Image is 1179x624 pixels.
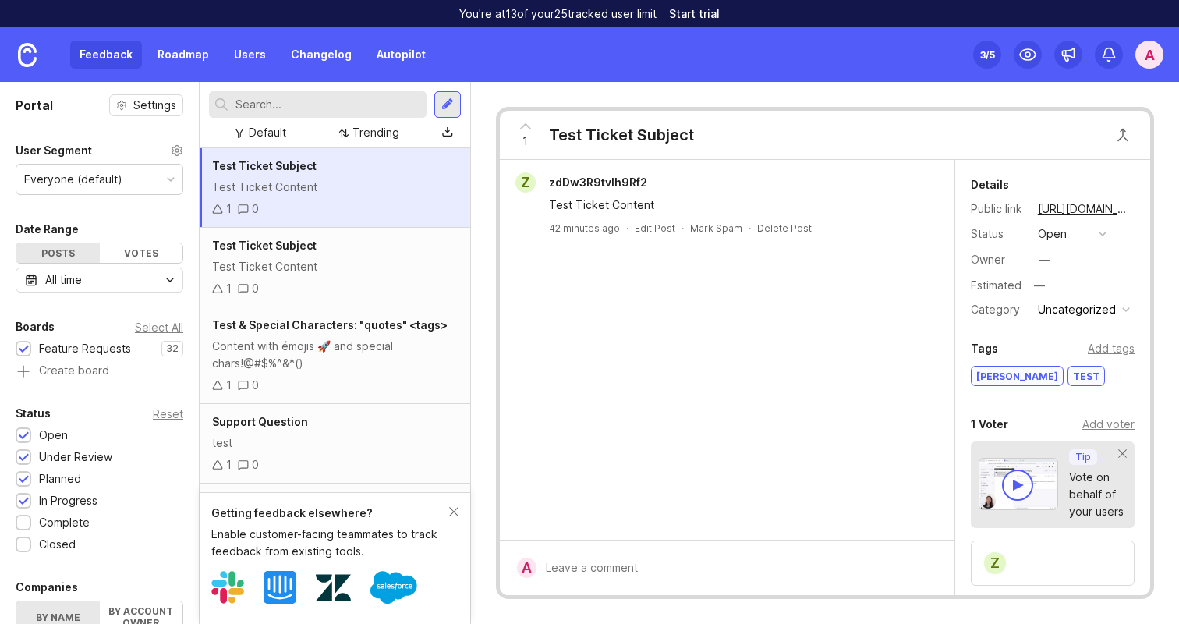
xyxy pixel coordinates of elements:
div: z [982,551,1007,576]
div: Owner [971,251,1025,268]
div: Edit Post [635,222,675,235]
div: test [212,434,458,452]
div: Add voter [1082,416,1135,433]
a: Create board [16,365,183,379]
button: Close button [1107,119,1138,151]
div: 0 [252,280,259,297]
div: Trending [352,124,399,141]
div: Feature Requests [39,340,131,357]
input: Search... [235,96,420,113]
div: Under Review [39,448,112,466]
div: All time [45,271,82,289]
span: Settings [133,97,176,113]
div: Content with émojis 🚀 and special chars!@#$%^&*() [212,338,458,372]
div: Open [39,427,68,444]
img: Canny Home [18,43,37,67]
a: zzdDw3R9tvIh9Rf2 [506,172,660,193]
div: Enable customer-facing teammates to track feedback from existing tools. [211,526,449,560]
p: You're at 13 of your 25 tracked user limit [459,6,657,22]
div: 1 [226,456,232,473]
img: Intercom logo [264,571,296,604]
a: Test & Special Characters: "quotes" <tags>Content with émojis 🚀 and special chars!@#$%^&*()10 [200,307,470,404]
div: Date Range [16,220,79,239]
div: Select All [135,323,183,331]
svg: toggle icon [158,274,182,286]
div: Companies [16,578,78,597]
div: Test Ticket Subject [549,124,694,146]
div: · [749,222,751,235]
p: 32 [166,342,179,355]
div: Details [971,175,1009,194]
span: Test Ticket Subject [212,239,317,252]
div: Boards [16,317,55,336]
a: Test Ticket SubjectTest Ticket Content10 [200,228,470,307]
div: Category [971,301,1025,318]
div: Test Ticket Content [549,197,923,214]
div: Estimated [971,280,1021,291]
div: Uncategorized [1038,301,1116,318]
div: · [626,222,628,235]
a: Start trial [669,9,720,19]
span: 42 minutes ago [549,222,620,235]
div: — [1029,275,1050,296]
span: Support Question [212,415,308,428]
img: Slack logo [211,571,244,604]
div: 0 [252,377,259,394]
span: Test & Special Characters: "quotes" <tags> [212,318,448,331]
div: Status [971,225,1025,243]
div: Test Ticket Content [212,179,458,196]
div: a [517,558,536,578]
div: 1 [226,377,232,394]
div: Planned [39,470,81,487]
div: Public link [971,200,1025,218]
span: 1 [522,133,528,150]
button: Mark Spam [690,222,742,235]
div: Reset [153,409,183,418]
a: Autopilot [367,41,435,69]
div: z [515,172,536,193]
div: Votes [100,243,183,263]
div: Everyone (default) [24,171,122,188]
div: — [1039,251,1050,268]
div: 1 Voter [971,415,1008,434]
div: Delete Post [757,222,812,235]
div: 0 [252,456,259,473]
a: Support Questiontest10 [200,404,470,484]
img: Zendesk logo [316,570,351,605]
p: Tip [1075,451,1091,463]
div: 1 [226,200,232,218]
button: 3/5 [973,41,1001,69]
img: video-thumbnail-vote-d41b83416815613422e2ca741bf692cc.jpg [979,458,1058,510]
div: [PERSON_NAME] [972,367,1063,385]
button: a [1135,41,1163,69]
div: Vote on behalf of your users [1069,469,1124,520]
div: Default [249,124,286,141]
a: Roadmap [148,41,218,69]
div: Closed [39,536,76,553]
a: Changelog [281,41,361,69]
div: Test Ticket Content [212,258,458,275]
a: [URL][DOMAIN_NAME] [1033,199,1135,219]
div: test [1068,367,1104,385]
a: Test Ticket SubjectTest Ticket Content10 [200,148,470,228]
a: Feature Requesttest10 [200,484,470,563]
img: Salesforce logo [370,564,417,611]
div: Getting feedback elsewhere? [211,505,449,522]
span: Test Ticket Subject [212,159,317,172]
div: 3 /5 [980,44,995,66]
div: 0 [252,200,259,218]
div: 1 [226,280,232,297]
button: Settings [109,94,183,116]
div: Complete [39,514,90,531]
div: open [1038,225,1067,243]
div: Tags [971,339,998,358]
div: User Segment [16,141,92,160]
div: Add tags [1088,340,1135,357]
div: In Progress [39,492,97,509]
span: zdDw3R9tvIh9Rf2 [549,175,647,189]
div: · [682,222,684,235]
div: Status [16,404,51,423]
h1: Portal [16,96,53,115]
